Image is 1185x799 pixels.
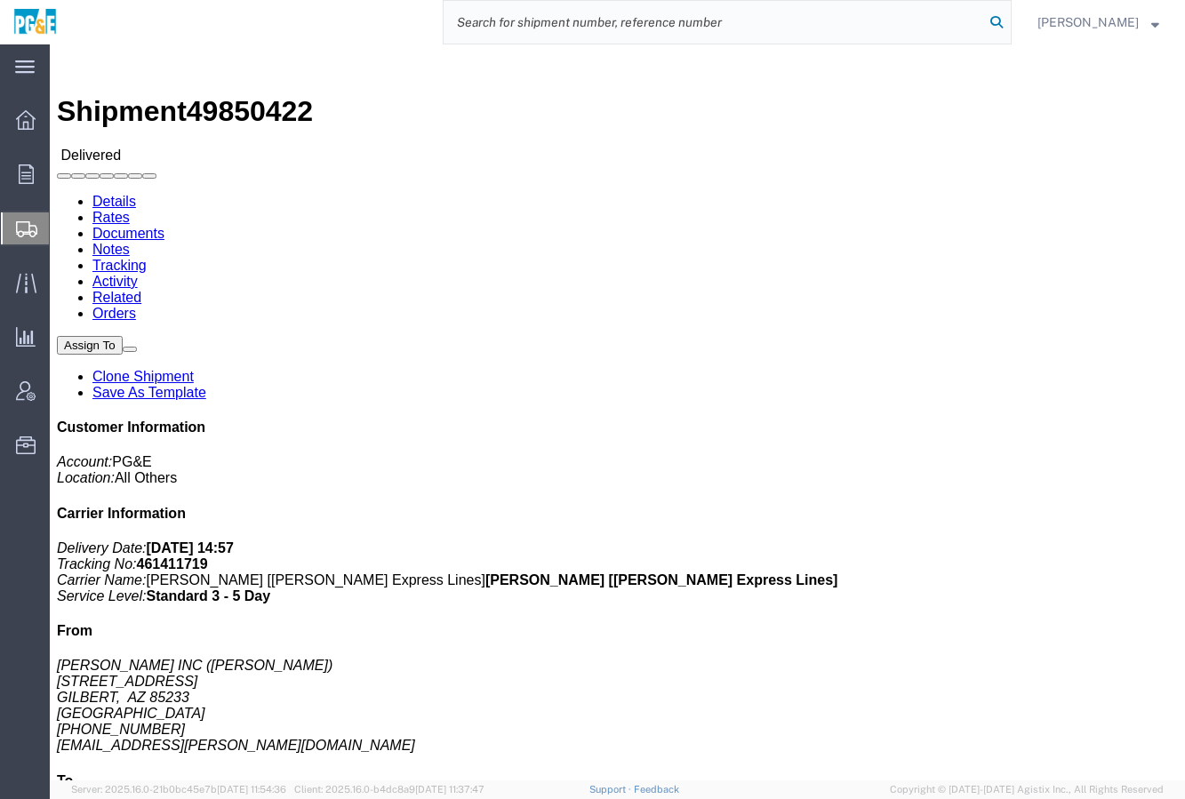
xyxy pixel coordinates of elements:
iframe: FS Legacy Container [50,44,1185,780]
a: Feedback [634,784,679,795]
span: [DATE] 11:37:47 [415,784,484,795]
span: Wendy Hetrick [1037,12,1139,32]
span: Client: 2025.16.0-b4dc8a9 [294,784,484,795]
a: Support [589,784,634,795]
img: logo [12,9,58,36]
input: Search for shipment number, reference number [444,1,984,44]
span: Server: 2025.16.0-21b0bc45e7b [71,784,286,795]
span: [DATE] 11:54:36 [217,784,286,795]
button: [PERSON_NAME] [1037,12,1160,33]
span: Copyright © [DATE]-[DATE] Agistix Inc., All Rights Reserved [890,782,1164,797]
